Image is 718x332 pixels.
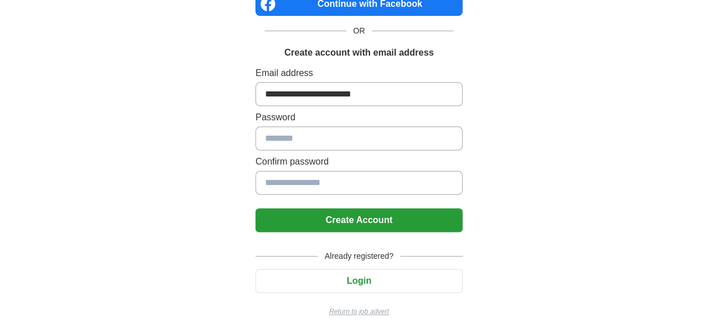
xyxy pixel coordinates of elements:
[255,66,463,80] label: Email address
[255,306,463,317] a: Return to job advert
[255,111,463,124] label: Password
[318,250,400,262] span: Already registered?
[255,276,463,285] a: Login
[255,208,463,232] button: Create Account
[255,155,463,169] label: Confirm password
[346,25,372,37] span: OR
[255,269,463,293] button: Login
[284,46,434,60] h1: Create account with email address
